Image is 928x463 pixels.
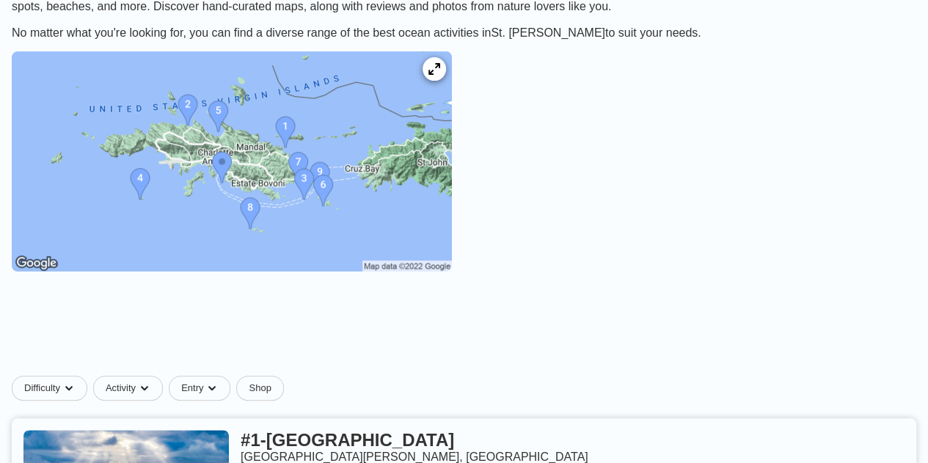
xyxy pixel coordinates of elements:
[139,382,150,394] img: dropdown caret
[181,382,203,394] span: Entry
[93,376,169,401] button: Activitydropdown caret
[106,382,136,394] span: Activity
[63,382,75,394] img: dropdown caret
[109,298,820,364] iframe: Advertisement
[12,51,452,271] img: St. Thomas dive site map
[12,376,93,401] button: Difficultydropdown caret
[169,376,236,401] button: Entrydropdown caret
[236,376,283,401] a: Shop
[24,382,60,394] span: Difficulty
[206,382,218,394] img: dropdown caret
